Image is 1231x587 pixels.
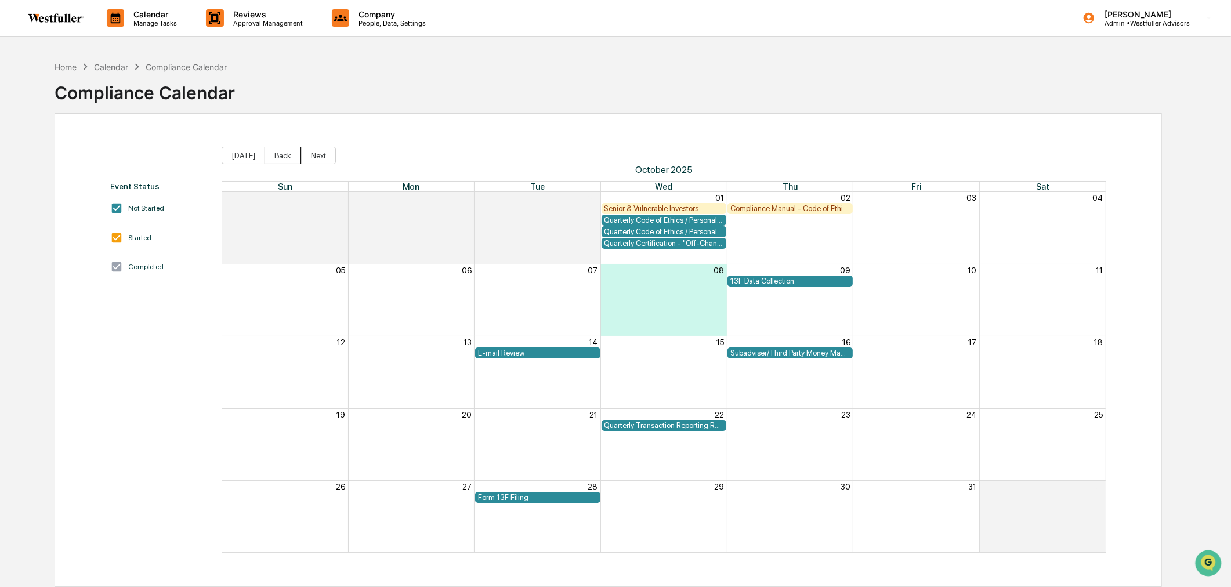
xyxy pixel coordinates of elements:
[23,237,75,249] span: Preclearance
[23,259,73,271] span: Data Lookup
[82,287,140,296] a: Powered byPylon
[110,182,210,191] div: Event Status
[464,338,472,347] button: 13
[840,266,850,275] button: 09
[336,266,345,275] button: 05
[336,410,345,419] button: 19
[730,277,850,285] div: 13F Data Collection
[1036,182,1049,191] span: Sat
[128,204,164,212] div: Not Started
[180,126,211,140] button: See all
[1095,19,1190,27] p: Admin • Westfuller Advisors
[96,158,100,167] span: •
[349,9,432,19] p: Company
[1095,9,1190,19] p: [PERSON_NAME]
[224,19,309,27] p: Approval Management
[966,193,976,202] button: 03
[128,263,164,271] div: Completed
[12,24,211,43] p: How can we help?
[604,227,724,236] div: Quarterly Code of Ethics / Personal Transaction Attestations
[124,9,183,19] p: Calendar
[1094,338,1103,347] button: 18
[588,193,598,202] button: 30
[462,193,472,202] button: 29
[1092,193,1103,202] button: 04
[589,338,598,347] button: 14
[103,189,126,198] span: [DATE]
[301,147,336,164] button: Next
[1094,482,1103,491] button: 01
[28,13,84,23] img: logo
[222,181,1106,553] div: Month View
[337,338,345,347] button: 12
[716,338,724,347] button: 15
[588,482,598,491] button: 28
[224,9,309,19] p: Reviews
[968,338,976,347] button: 17
[55,62,77,72] div: Home
[79,233,149,253] a: 🗄️Attestations
[115,288,140,296] span: Pylon
[94,62,128,72] div: Calendar
[841,193,850,202] button: 02
[911,182,921,191] span: Fri
[968,482,976,491] button: 31
[783,182,798,191] span: Thu
[730,204,850,213] div: Compliance Manual - Code of Ethics - Policies & Procedures - Employee Compliance Questionnaire: A...
[278,182,292,191] span: Sun
[146,62,227,72] div: Compliance Calendar
[52,89,190,100] div: Start new chat
[730,349,850,357] div: Subadviser/Third Party Money Manager Due Diligence Review (Vendor Due Diligence)
[12,178,30,197] img: Rachel Stanley
[103,158,126,167] span: [DATE]
[1094,410,1103,419] button: 25
[222,147,265,164] button: [DATE]
[84,238,93,248] div: 🗄️
[24,89,45,110] img: 8933085812038_c878075ebb4cc5468115_72.jpg
[336,482,345,491] button: 26
[604,421,724,430] div: Quarterly Transaction Reporting Requirement Review
[36,158,94,167] span: [PERSON_NAME]
[478,493,598,502] div: Form 13F Filing
[478,349,598,357] div: E-mail Review
[968,266,976,275] button: 10
[96,189,100,198] span: •
[590,410,598,419] button: 21
[655,182,672,191] span: Wed
[222,164,1106,175] span: October 2025
[128,234,151,242] div: Started
[530,182,545,191] span: Tue
[715,193,724,202] button: 01
[604,239,724,248] div: Quarterly Certification - "Off-Channel" Communications Policy
[841,410,850,419] button: 23
[588,266,598,275] button: 07
[842,338,850,347] button: 16
[714,482,724,491] button: 29
[462,266,472,275] button: 06
[96,237,144,249] span: Attestations
[12,129,78,138] div: Past conversations
[714,266,724,275] button: 08
[197,92,211,106] button: Start new chat
[7,255,78,276] a: 🔎Data Lookup
[36,189,94,198] span: [PERSON_NAME]
[841,482,850,491] button: 30
[265,147,301,164] button: Back
[12,238,21,248] div: 🖐️
[55,73,235,103] div: Compliance Calendar
[124,19,183,27] p: Manage Tasks
[349,19,432,27] p: People, Data, Settings
[1096,266,1103,275] button: 11
[7,233,79,253] a: 🖐️Preclearance
[604,216,724,224] div: Quarterly Code of Ethics / Personal Transaction Attestations
[966,410,976,419] button: 24
[12,89,32,110] img: 1746055101610-c473b297-6a78-478c-a979-82029cc54cd1
[1194,549,1225,580] iframe: Open customer support
[715,410,724,419] button: 22
[12,147,30,165] img: Rachel Stanley
[604,204,724,213] div: Senior & Vulnerable Investors
[462,410,472,419] button: 20
[462,482,472,491] button: 27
